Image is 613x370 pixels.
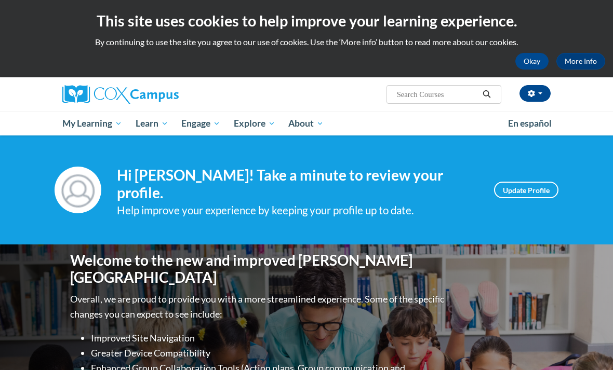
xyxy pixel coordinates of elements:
[56,112,129,135] a: My Learning
[91,346,447,361] li: Greater Device Compatibility
[181,117,220,130] span: Engage
[479,88,495,101] button: Search
[8,36,605,48] p: By continuing to use the site you agree to our use of cookies. Use the ‘More info’ button to read...
[519,85,551,102] button: Account Settings
[288,117,324,130] span: About
[8,10,605,31] h2: This site uses cookies to help improve your learning experience.
[501,113,558,134] a: En español
[571,328,605,362] iframe: Button to launch messaging window
[62,85,179,104] img: Cox Campus
[494,182,558,198] a: Update Profile
[508,118,552,129] span: En español
[62,85,215,104] a: Cox Campus
[117,202,478,219] div: Help improve your experience by keeping your profile up to date.
[515,53,549,70] button: Okay
[62,117,122,130] span: My Learning
[234,117,275,130] span: Explore
[556,53,605,70] a: More Info
[396,88,479,101] input: Search Courses
[129,112,175,135] a: Learn
[136,117,168,130] span: Learn
[70,252,447,286] h1: Welcome to the new and improved [PERSON_NAME][GEOGRAPHIC_DATA]
[227,112,282,135] a: Explore
[55,167,101,213] img: Profile Image
[282,112,331,135] a: About
[91,331,447,346] li: Improved Site Navigation
[175,112,227,135] a: Engage
[117,167,478,201] h4: Hi [PERSON_NAME]! Take a minute to review your profile.
[70,292,447,322] p: Overall, we are proud to provide you with a more streamlined experience. Some of the specific cha...
[55,112,558,135] div: Main menu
